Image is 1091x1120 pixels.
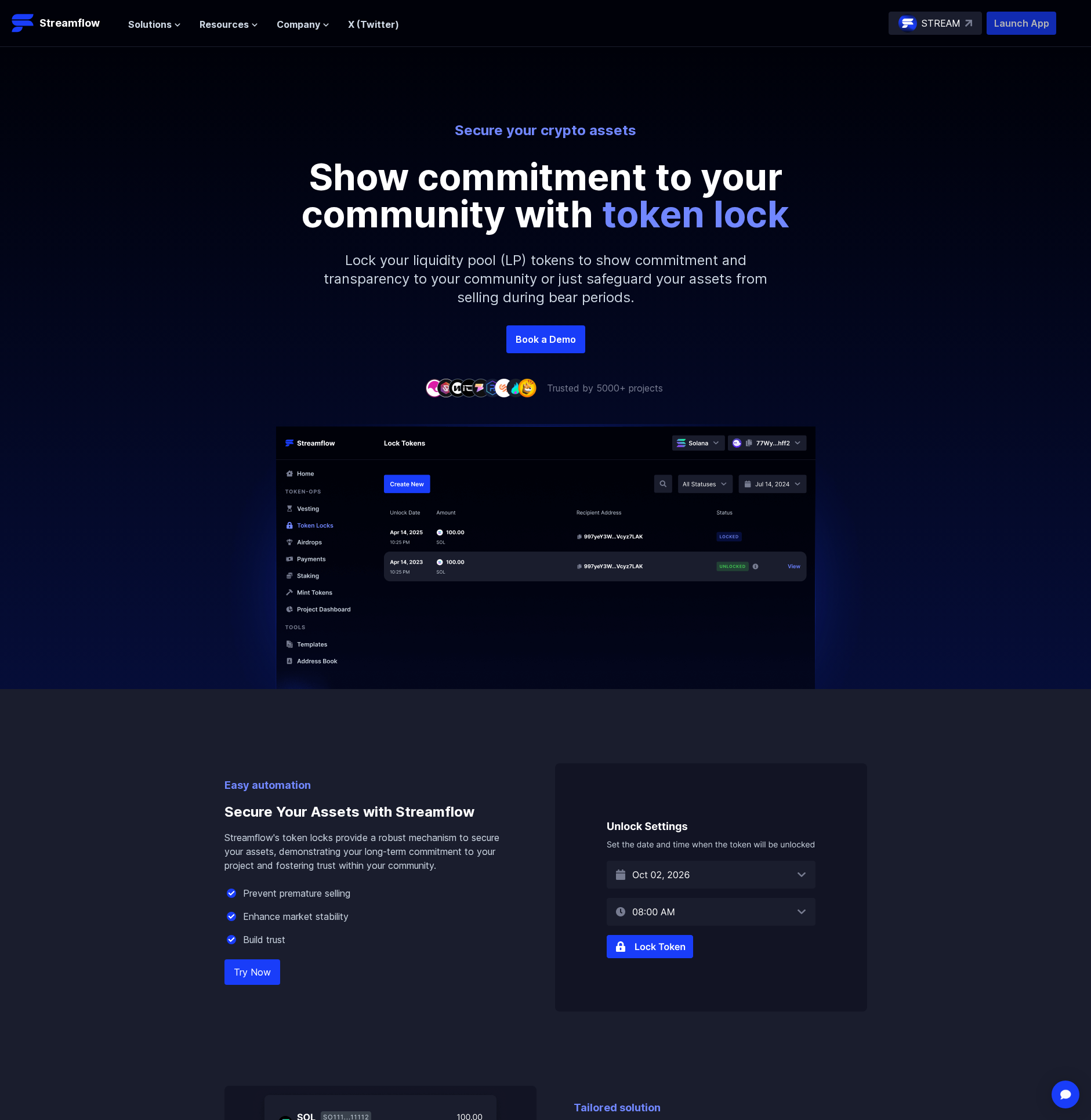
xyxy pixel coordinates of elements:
img: company-8 [506,379,525,397]
p: Streamflow [39,15,100,31]
p: Tailored solution [574,1100,867,1116]
a: Try Now [224,959,280,985]
img: top-right-arrow.svg [965,20,972,27]
button: Company [277,17,329,31]
p: Streamflow's token locks provide a robust mechanism to secure your assets, demonstrating your lon... [224,831,518,872]
p: Easy automation [224,777,518,793]
p: Show commitment to your community with [285,158,807,233]
img: company-6 [483,379,502,397]
p: Lock your liquidity pool (LP) tokens to show commitment and transparency to your community or jus... [296,233,795,325]
p: Enhance market stability [243,909,349,923]
img: company-2 [437,379,455,397]
p: Build trust [243,933,285,947]
p: Secure your crypto assets [224,121,867,140]
button: Resources [200,17,258,31]
a: Streamflow [12,12,117,35]
a: X (Twitter) [348,19,399,30]
div: Open Intercom Messenger [1052,1081,1079,1108]
img: company-5 [472,379,490,397]
p: Trusted by 5000+ projects [547,381,663,395]
img: company-4 [460,379,479,397]
img: company-9 [518,379,537,397]
button: Solutions [128,17,181,31]
span: Company [277,17,320,31]
img: Hero Image [215,424,876,718]
img: Secure Your Assets with Streamflow [555,763,867,1012]
button: Launch App [987,12,1056,35]
span: Resources [200,17,249,31]
a: Book a Demo [506,325,585,353]
p: Prevent premature selling [243,886,350,900]
img: company-7 [495,379,513,397]
span: token lock [602,191,789,236]
img: company-1 [425,379,444,397]
a: STREAM [889,12,982,35]
p: STREAM [922,16,960,30]
img: company-3 [448,379,467,397]
h3: Secure Your Assets with Streamflow [224,793,518,831]
img: streamflow-logo-circle.png [898,14,917,32]
span: Solutions [128,17,172,31]
img: Streamflow Logo [12,12,35,35]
